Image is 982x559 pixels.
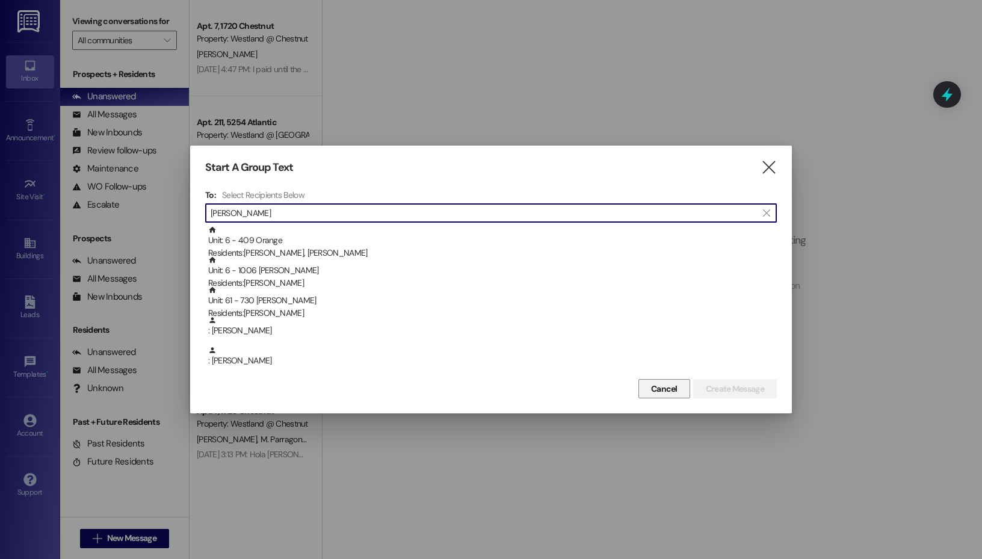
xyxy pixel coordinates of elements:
button: Cancel [638,379,690,398]
button: Clear text [757,204,776,222]
div: Unit: 6 - 409 Orange [208,226,777,260]
h3: To: [205,190,216,200]
span: Create Message [706,383,764,395]
div: Residents: [PERSON_NAME] [208,277,777,289]
div: Unit: 6 - 1006 [PERSON_NAME]Residents:[PERSON_NAME] [205,256,777,286]
div: : [PERSON_NAME] [205,346,777,376]
input: Search for any contact or apartment [211,205,757,221]
div: : [PERSON_NAME] [205,316,777,346]
i:  [761,161,777,174]
h4: Select Recipients Below [222,190,304,200]
h3: Start A Group Text [205,161,293,174]
div: Unit: 6 - 409 OrangeResidents:[PERSON_NAME], [PERSON_NAME] [205,226,777,256]
div: : [PERSON_NAME] [208,346,777,367]
button: Create Message [693,379,777,398]
i:  [763,208,770,218]
div: : [PERSON_NAME] [208,316,777,337]
div: Unit: 61 - 730 [PERSON_NAME] [208,286,777,320]
div: Unit: 6 - 1006 [PERSON_NAME] [208,256,777,290]
div: Residents: [PERSON_NAME] [208,307,777,320]
div: Unit: 61 - 730 [PERSON_NAME]Residents:[PERSON_NAME] [205,286,777,316]
div: Residents: [PERSON_NAME], [PERSON_NAME] [208,247,777,259]
span: Cancel [651,383,678,395]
